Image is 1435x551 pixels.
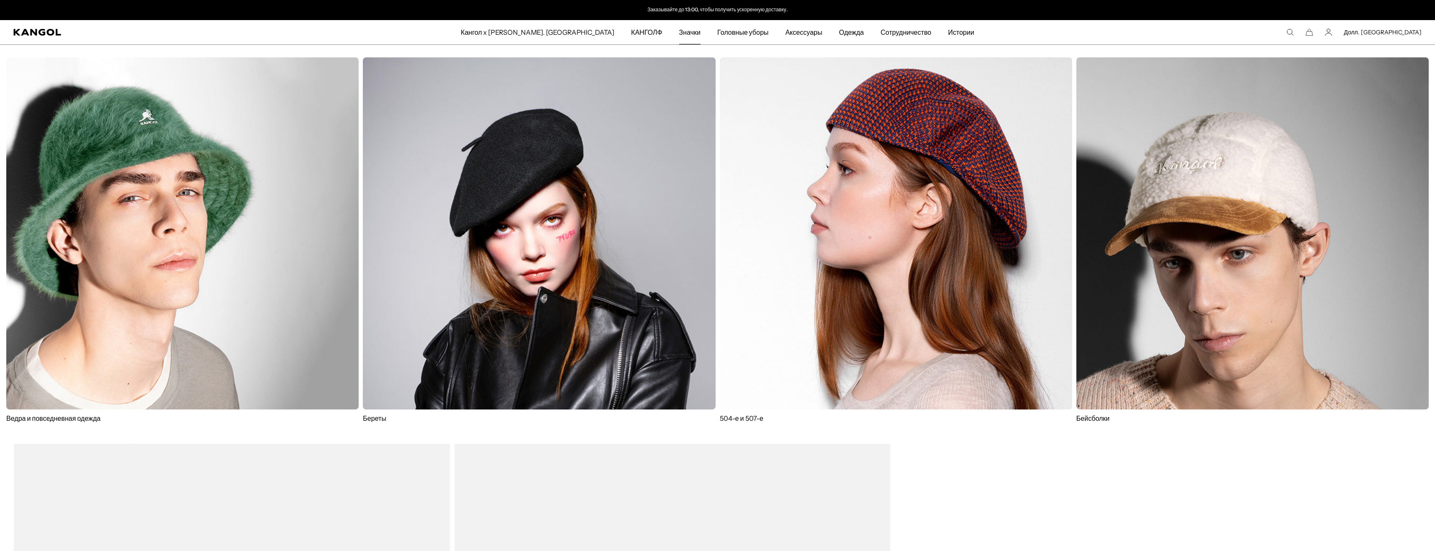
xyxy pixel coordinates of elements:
ya-tr-span: Сотрудничество [881,28,931,36]
ya-tr-span: Одежда [839,28,864,36]
ya-tr-span: Кангол x [PERSON_NAME]. [GEOGRAPHIC_DATA] [461,28,615,36]
ya-tr-span: 504-е и 507-е [720,414,763,422]
a: Кангол x [PERSON_NAME]. [GEOGRAPHIC_DATA] [452,20,623,44]
a: Одежда [831,20,872,44]
a: Бейсболки [1076,57,1429,431]
a: Ведра и повседневная одежда [6,57,359,423]
slideshow-component: Панель объявлений [631,4,804,16]
ya-tr-span: Ведра и повседневная одежда [6,414,101,422]
ya-tr-span: Бейсболки [1076,414,1110,422]
a: Учетная запись [1325,28,1332,36]
button: Долл. [GEOGRAPHIC_DATA] [1344,28,1422,36]
ya-tr-span: Головные уборы [717,28,768,36]
a: Аксессуары [777,20,830,44]
a: Сотрудничество [872,20,940,44]
ya-tr-span: Истории [948,28,975,36]
div: 2 из 2 [631,4,804,16]
ya-tr-span: Аксессуары [785,28,822,36]
ya-tr-span: Заказывайте до 13:00, чтобы получить ускоренную доставку. [647,6,787,13]
a: Береты [363,57,715,423]
a: Значки [671,20,709,44]
ya-tr-span: КАНГОЛФ [631,28,662,36]
button: Корзина [1306,28,1313,36]
summary: Ищите здесь [1286,28,1294,36]
a: Кангол [13,29,306,36]
ya-tr-span: Береты [363,414,386,422]
ya-tr-span: Значки [679,28,701,36]
a: Головные уборы [709,20,777,44]
a: 504-е и 507-е [720,57,1072,423]
a: КАНГОЛФ [623,20,670,44]
a: Истории [940,20,983,44]
div: Объявление [631,4,804,16]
